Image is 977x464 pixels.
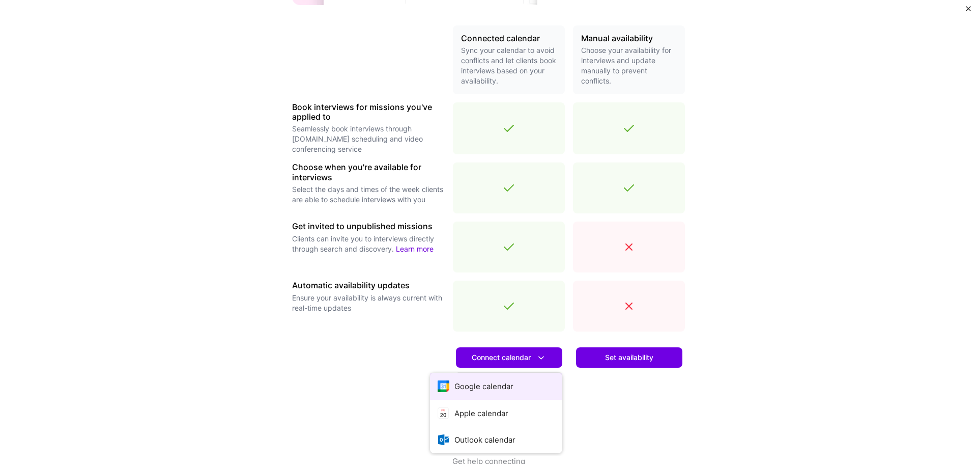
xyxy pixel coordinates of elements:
p: Seamlessly book interviews through [DOMAIN_NAME] scheduling and video conferencing service [292,124,445,154]
p: Select the days and times of the week clients are able to schedule interviews with you [292,184,445,205]
i: icon AppleCalendar [438,407,449,419]
p: Choose your availability for interviews and update manually to prevent conflicts. [581,45,677,86]
h3: Book interviews for missions you've applied to [292,102,445,122]
p: Clients can invite you to interviews directly through search and discovery. [292,234,445,254]
h3: Manual availability [581,34,677,43]
h3: Choose when you're available for interviews [292,162,445,182]
p: Sync your calendar to avoid conflicts and let clients book interviews based on your availability. [461,45,557,86]
a: Learn more [396,244,434,253]
button: Close [966,6,971,17]
button: Set availability [576,347,682,368]
i: icon DownArrowWhite [536,352,547,363]
span: Connect calendar [472,352,547,363]
span: Set availability [605,352,653,363]
i: icon OutlookCalendar [438,434,449,446]
h3: Automatic availability updates [292,281,445,290]
button: Google calendar [430,373,562,400]
button: Outlook calendar [430,426,562,453]
button: Connect calendar [456,347,562,368]
p: Ensure your availability is always current with real-time updates [292,293,445,313]
i: icon Google [438,380,449,392]
h3: Get invited to unpublished missions [292,222,445,231]
button: Apple calendar [430,400,562,427]
a: Learn more [456,372,562,392]
h3: Connected calendar [461,34,557,43]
